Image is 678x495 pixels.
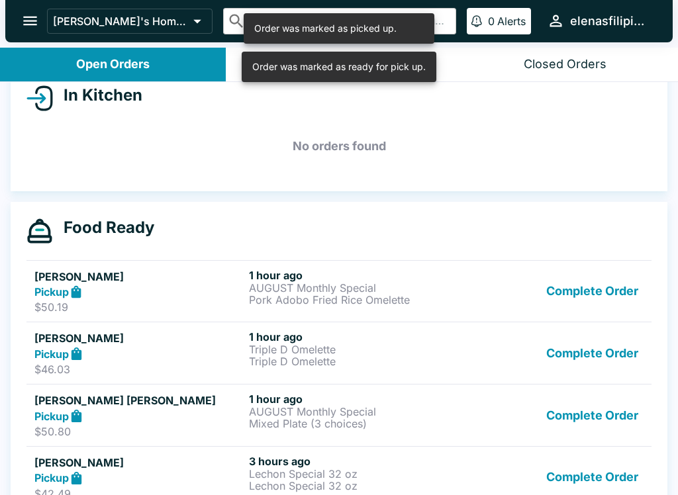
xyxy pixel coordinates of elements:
h4: Food Ready [53,218,154,238]
p: Triple D Omelette [249,343,458,355]
strong: Pickup [34,347,69,361]
strong: Pickup [34,471,69,484]
div: elenasfilipinofoods [570,13,652,29]
div: Open Orders [76,57,150,72]
button: Complete Order [541,392,644,438]
p: $50.19 [34,300,244,314]
p: Lechon Special 32 oz [249,468,458,480]
h6: 1 hour ago [249,330,458,343]
a: [PERSON_NAME] [PERSON_NAME]Pickup$50.801 hour agoAUGUST Monthly SpecialMixed Plate (3 choices)Com... [26,384,652,446]
p: [PERSON_NAME]'s Home of the Finest Filipino Foods [53,15,188,28]
p: AUGUST Monthly Special [249,282,458,294]
h6: 1 hour ago [249,392,458,406]
p: Mixed Plate (3 choices) [249,418,458,429]
p: $46.03 [34,363,244,376]
div: Order was marked as picked up. [254,17,397,40]
div: Order was marked as ready for pick up. [252,56,426,78]
h5: [PERSON_NAME] [PERSON_NAME] [34,392,244,408]
p: Pork Adobo Fried Rice Omelette [249,294,458,306]
h6: 1 hour ago [249,269,458,282]
p: $50.80 [34,425,244,438]
button: [PERSON_NAME]'s Home of the Finest Filipino Foods [47,9,213,34]
button: open drawer [13,4,47,38]
h5: [PERSON_NAME] [34,330,244,346]
p: AUGUST Monthly Special [249,406,458,418]
h6: 3 hours ago [249,455,458,468]
button: Complete Order [541,330,644,376]
a: [PERSON_NAME]Pickup$46.031 hour agoTriple D OmeletteTriple D OmeletteComplete Order [26,322,652,384]
p: Alerts [497,15,526,28]
button: elenasfilipinofoods [542,7,657,35]
a: [PERSON_NAME]Pickup$50.191 hour agoAUGUST Monthly SpecialPork Adobo Fried Rice OmeletteComplete O... [26,260,652,322]
h5: [PERSON_NAME] [34,269,244,285]
strong: Pickup [34,285,69,298]
h5: [PERSON_NAME] [34,455,244,471]
div: Closed Orders [524,57,606,72]
h5: No orders found [26,122,652,170]
h4: In Kitchen [53,85,142,105]
p: Lechon Special 32 oz [249,480,458,492]
strong: Pickup [34,410,69,423]
p: Triple D Omelette [249,355,458,367]
button: Complete Order [541,269,644,314]
p: 0 [488,15,495,28]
